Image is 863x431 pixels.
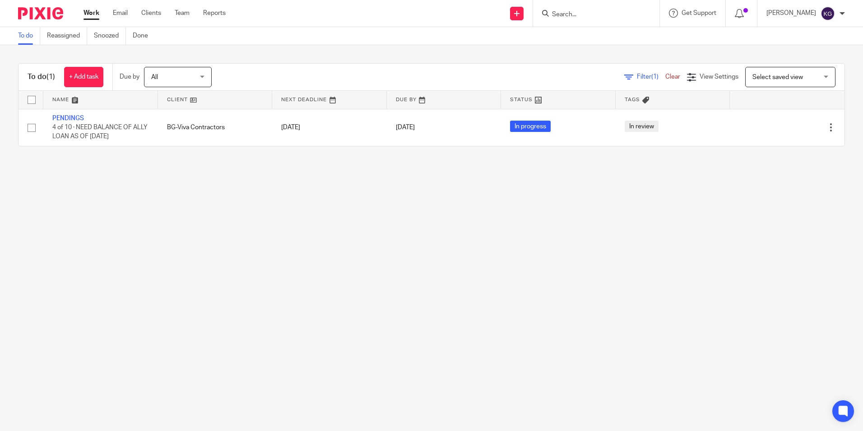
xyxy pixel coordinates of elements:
[175,9,190,18] a: Team
[120,72,139,81] p: Due by
[94,27,126,45] a: Snoozed
[47,27,87,45] a: Reassigned
[18,7,63,19] img: Pixie
[682,10,716,16] span: Get Support
[752,74,803,80] span: Select saved view
[158,109,273,146] td: BG-Viva Contractors
[665,74,680,80] a: Clear
[52,124,148,140] span: 4 of 10 · NEED BALANCE OF ALLY LOAN AS OF [DATE]
[637,74,665,80] span: Filter
[396,124,415,131] span: [DATE]
[625,97,640,102] span: Tags
[141,9,161,18] a: Clients
[18,27,40,45] a: To do
[821,6,835,21] img: svg%3E
[64,67,103,87] a: + Add task
[113,9,128,18] a: Email
[46,73,55,80] span: (1)
[151,74,158,80] span: All
[651,74,659,80] span: (1)
[625,121,659,132] span: In review
[766,9,816,18] p: [PERSON_NAME]
[52,115,84,122] a: PENDINGS
[203,9,226,18] a: Reports
[510,121,551,132] span: In progress
[133,27,155,45] a: Done
[28,72,55,82] h1: To do
[272,109,387,146] td: [DATE]
[700,74,738,80] span: View Settings
[84,9,99,18] a: Work
[551,11,632,19] input: Search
